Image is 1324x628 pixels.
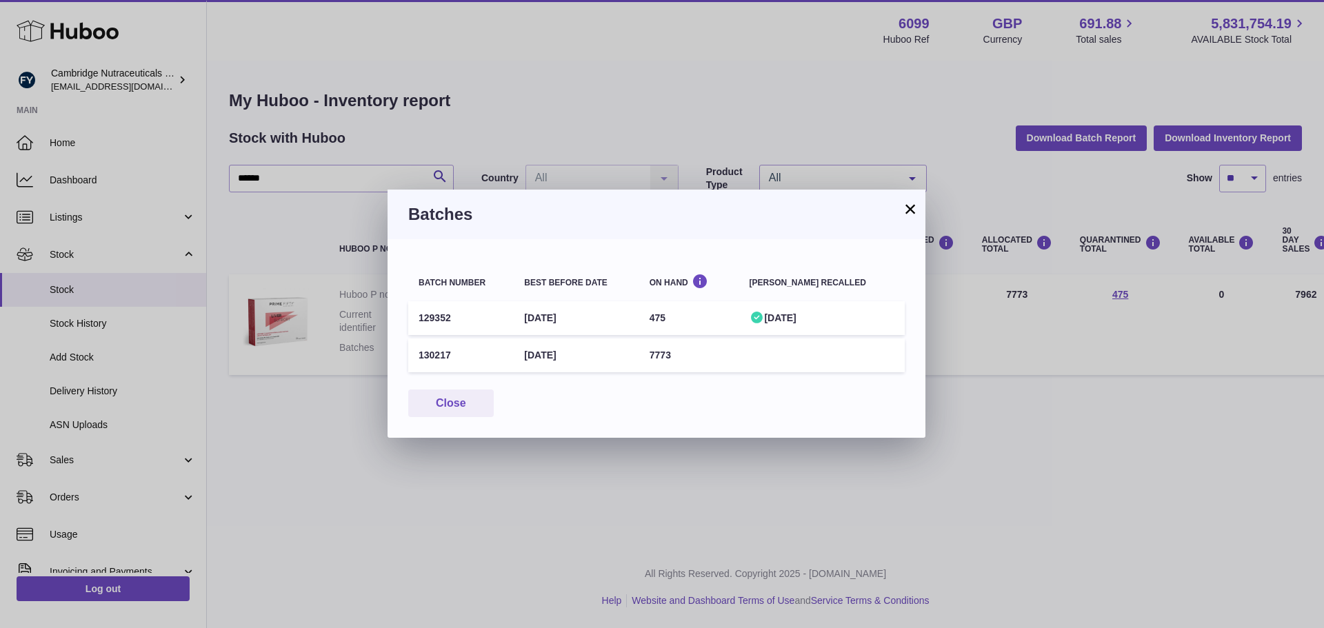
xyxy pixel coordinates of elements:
div: Best before date [524,278,628,287]
button: × [902,201,919,217]
div: [DATE] [750,312,894,325]
h3: Batches [408,203,905,225]
td: 129352 [408,301,514,335]
td: [DATE] [514,338,639,372]
div: On Hand [650,274,729,287]
button: Close [408,389,494,418]
td: [DATE] [514,301,639,335]
td: 475 [639,301,739,335]
td: 7773 [639,338,739,372]
div: Batch number [419,278,503,287]
td: 130217 [408,338,514,372]
div: [PERSON_NAME] recalled [750,278,894,287]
